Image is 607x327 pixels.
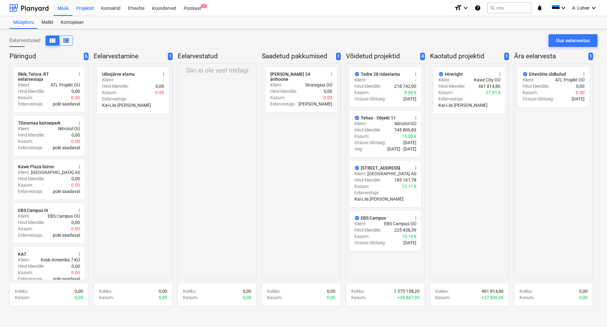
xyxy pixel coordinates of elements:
[354,133,369,139] p: Kasum :
[397,294,420,301] p: + 45 847,95
[41,257,80,263] p: Kesk-Ameerika 7 KÜ
[395,120,416,127] p: Nitrotol OÜ
[351,294,366,301] p: Kasum :
[404,89,416,96] p: 8.00 k
[18,252,26,257] div: KA7
[38,16,57,29] a: Mallid
[327,294,335,301] p: 0,00
[354,215,359,221] span: Märgi kui tegemata
[354,227,381,233] p: Hind kliendile :
[18,138,33,144] p: Kasum :
[486,89,500,96] p: 27.81 k
[490,5,495,10] span: search
[361,115,396,120] div: Tehas - Objekt 11
[9,35,73,46] div: Eelarvestused
[462,4,469,12] i: keyboard_arrow_down
[387,146,416,152] p: [DATE] - [DATE]
[18,269,33,276] p: Kasum :
[329,72,334,77] span: more_vert
[71,138,80,144] p: 0.00
[77,208,82,213] span: more_vert
[394,83,416,89] p: 218 742,00
[18,125,30,132] p: Klient :
[354,196,403,202] p: Kai-Liis [PERSON_NAME]
[102,77,114,83] p: Klient :
[354,183,369,189] p: Kasum :
[18,226,33,232] p: Kasum :
[354,77,366,83] p: Klient :
[402,133,416,139] p: 15.00 k
[84,53,89,61] span: 6
[163,77,164,83] p: -
[438,83,465,89] p: Hind kliendile :
[161,72,166,77] span: more_vert
[481,288,504,294] p: 461 814,86
[71,182,80,188] p: 0.00
[354,233,369,240] p: Kasum :
[15,294,30,301] p: Kasum :
[454,4,462,12] i: format_size
[323,94,332,101] p: 0.00
[523,89,537,96] p: Kasum :
[351,288,365,294] p: Kokku :
[159,288,167,294] p: 0,00
[354,177,381,183] p: Hind kliendile :
[575,297,607,327] div: Vestlusvidin
[18,101,43,107] p: Eelarvestaja :
[71,132,80,138] p: 0,00
[186,66,248,75] p: Siin ei ole veel midagi
[298,101,332,107] p: [PERSON_NAME]
[18,120,60,125] div: Tõstamaa kaitsepark
[384,221,416,227] p: EBS Campus OÜ
[346,52,418,61] p: Võidetud projektid
[579,294,588,301] p: 0,00
[361,215,386,221] div: EBS Campus
[183,288,196,294] p: Kokku :
[504,53,509,61] span: 1
[71,176,80,182] p: 0,00
[354,127,381,133] p: Hind kliendile :
[354,139,386,146] p: Otsuse tähtaeg :
[438,72,444,77] span: Märgi kui tegemata
[438,102,487,108] p: Kai-Liis [PERSON_NAME]
[9,52,81,61] p: Päringud
[53,144,80,151] p: pole saadaval
[572,96,585,102] p: [DATE]
[354,221,366,227] p: Klient :
[156,83,164,89] p: 0,00
[18,188,43,195] p: Eelarvestaja :
[519,294,534,301] p: Kasum :
[336,53,341,61] span: 1
[53,101,80,107] p: pole saadaval
[18,82,30,88] p: Klient :
[243,294,251,301] p: 0,00
[77,252,82,257] span: more_vert
[324,88,332,94] p: 0,00
[53,188,80,195] p: pole saadaval
[413,72,418,77] span: more_vert
[354,170,366,177] p: Klient :
[18,176,45,182] p: Hind kliendile :
[475,4,481,12] i: Abikeskus
[354,115,359,120] span: Märgi kui tegemata
[413,165,418,170] span: more_vert
[413,115,418,120] span: more_vert
[18,164,54,169] div: Kawe Plaza büroo
[575,297,607,327] iframe: Chat Widget
[413,215,418,221] span: more_vert
[361,72,400,77] div: Tedre 28 ridaelamu
[9,16,38,29] div: Müügitoru
[354,240,386,246] p: Otsuse tähtaeg :
[77,120,82,125] span: more_vert
[481,294,504,301] p: + 27 806,66
[57,16,88,29] a: Kontoplaan
[588,53,593,61] span: 1
[102,83,129,89] p: Hind kliendile :
[487,3,531,13] button: Otsi
[549,34,598,47] button: Uus eelarvestus
[529,72,566,77] div: Ettevõtte üldkulud
[270,82,282,88] p: Klient :
[556,36,590,45] div: Uus eelarvestus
